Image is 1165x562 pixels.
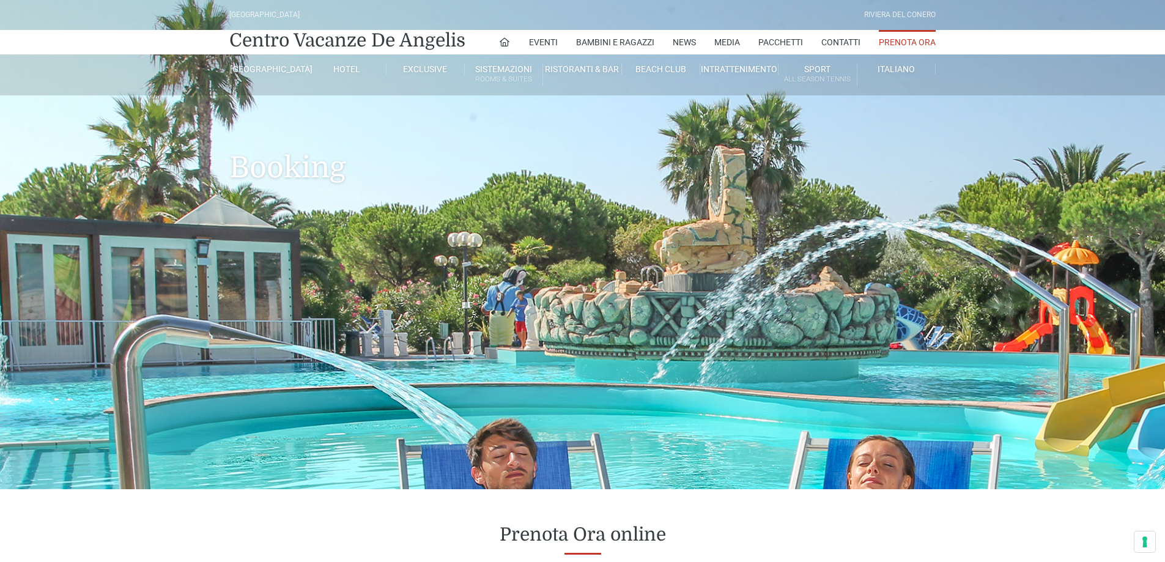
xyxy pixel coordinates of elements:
[543,64,621,75] a: Ristoranti & Bar
[229,64,308,75] a: [GEOGRAPHIC_DATA]
[229,9,300,21] div: [GEOGRAPHIC_DATA]
[229,523,936,545] h2: Prenota Ora online
[465,64,543,86] a: SistemazioniRooms & Suites
[673,30,696,54] a: News
[1134,531,1155,552] button: Le tue preferenze relative al consenso per le tecnologie di tracciamento
[229,28,465,53] a: Centro Vacanze De Angelis
[879,30,936,54] a: Prenota Ora
[864,9,936,21] div: Riviera Del Conero
[878,64,915,74] span: Italiano
[821,30,860,54] a: Contatti
[779,73,856,85] small: All Season Tennis
[386,64,465,75] a: Exclusive
[857,64,936,75] a: Italiano
[465,73,542,85] small: Rooms & Suites
[622,64,700,75] a: Beach Club
[308,64,386,75] a: Hotel
[576,30,654,54] a: Bambini e Ragazzi
[229,95,936,203] h1: Booking
[529,30,558,54] a: Eventi
[714,30,740,54] a: Media
[779,64,857,86] a: SportAll Season Tennis
[700,64,779,75] a: Intrattenimento
[758,30,803,54] a: Pacchetti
